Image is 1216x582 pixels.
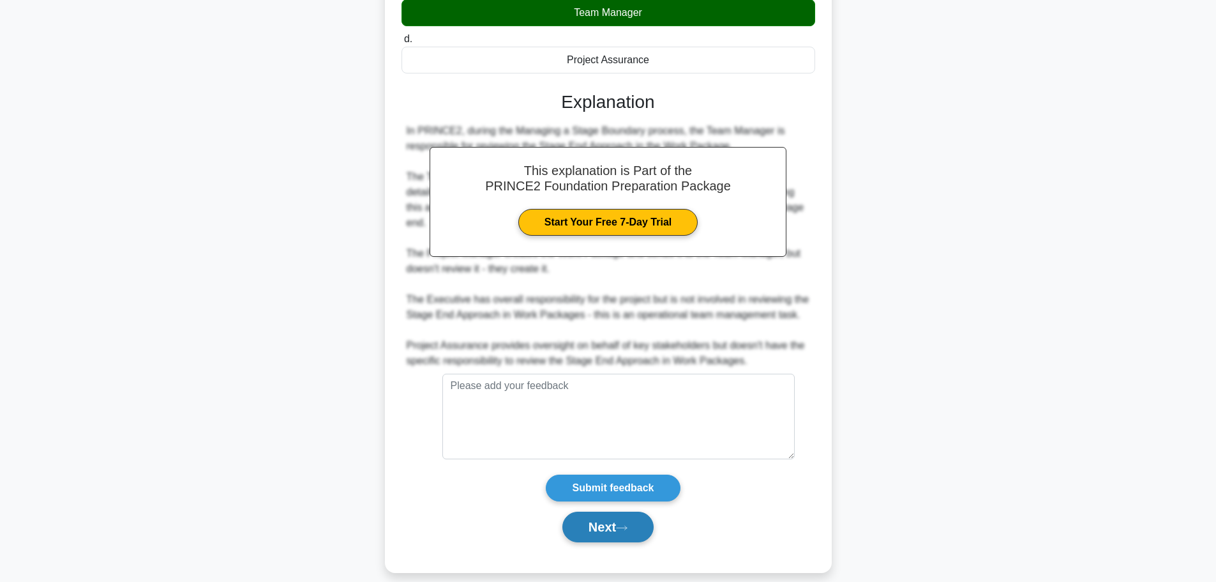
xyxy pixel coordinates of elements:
a: Start Your Free 7-Day Trial [518,209,698,236]
h3: Explanation [409,91,807,113]
div: In PRINCE2, during the Managing a Stage Boundary process, the Team Manager is responsible for rev... [407,123,810,369]
input: Submit feedback [546,475,680,502]
span: d. [404,33,412,44]
button: Next [562,512,654,542]
div: Project Assurance [402,47,815,73]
